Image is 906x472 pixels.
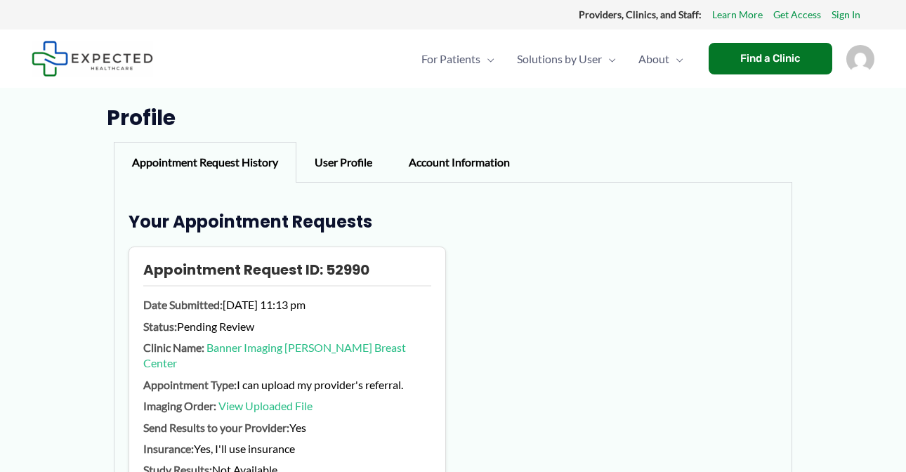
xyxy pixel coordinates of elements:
a: Account icon link [846,51,874,64]
p: Yes, I'll use insurance [143,441,431,457]
strong: Send Results to your Provider: [143,421,289,434]
span: For Patients [421,34,480,84]
p: Yes [143,420,431,435]
a: Sign In [832,6,860,24]
a: Get Access [773,6,821,24]
strong: Date Submitted: [143,298,223,311]
a: Banner Imaging [PERSON_NAME] Breast Center [143,341,406,369]
h4: Appointment Request ID: 52990 [143,261,431,287]
a: For PatientsMenu Toggle [410,34,506,84]
strong: Insurance: [143,442,194,455]
span: About [638,34,669,84]
h3: Your Appointment Requests [129,211,778,232]
strong: Imaging Order: [143,399,216,412]
p: [DATE] 11:13 pm [143,297,431,313]
a: Find a Clinic [709,43,832,74]
p: I can upload my provider's referral. [143,377,431,393]
a: Learn More [712,6,763,24]
strong: Clinic Name: [143,341,204,354]
a: AboutMenu Toggle [627,34,695,84]
p: Pending Review [143,319,431,334]
span: Menu Toggle [669,34,683,84]
strong: Status: [143,320,177,333]
span: Menu Toggle [602,34,616,84]
a: View Uploaded File [218,399,313,412]
div: Appointment Request History [114,142,296,183]
strong: Appointment Type: [143,378,237,391]
img: Expected Healthcare Logo - side, dark font, small [32,41,153,77]
span: Solutions by User [517,34,602,84]
a: Solutions by UserMenu Toggle [506,34,627,84]
nav: Primary Site Navigation [410,34,695,84]
div: User Profile [296,142,390,183]
h1: Profile [107,105,800,131]
div: Account Information [390,142,528,183]
span: Menu Toggle [480,34,494,84]
strong: Providers, Clinics, and Staff: [579,8,702,20]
